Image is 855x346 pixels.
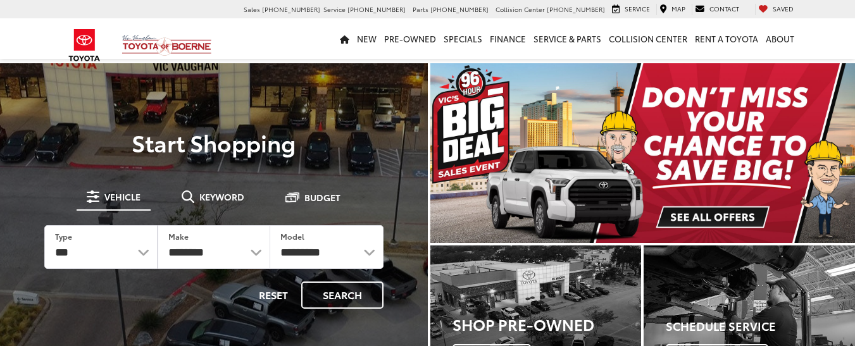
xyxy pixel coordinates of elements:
[347,4,406,14] span: [PHONE_NUMBER]
[530,18,605,59] a: Service & Parts: Opens in a new tab
[353,18,380,59] a: New
[301,281,384,309] button: Search
[248,281,299,309] button: Reset
[122,34,212,56] img: Vic Vaughan Toyota of Boerne
[55,231,72,242] label: Type
[496,4,545,14] span: Collision Center
[625,4,650,13] span: Service
[773,4,794,13] span: Saved
[262,4,320,14] span: [PHONE_NUMBER]
[304,193,340,202] span: Budget
[27,130,401,155] p: Start Shopping
[691,18,762,59] a: Rent a Toyota
[709,4,739,13] span: Contact
[199,192,244,201] span: Keyword
[605,18,691,59] a: Collision Center
[323,4,346,14] span: Service
[244,4,260,14] span: Sales
[104,192,140,201] span: Vehicle
[755,4,797,15] a: My Saved Vehicles
[666,320,855,333] h4: Schedule Service
[61,25,108,66] img: Toyota
[671,4,685,13] span: Map
[762,18,798,59] a: About
[413,4,428,14] span: Parts
[656,4,689,15] a: Map
[336,18,353,59] a: Home
[452,316,642,332] h3: Shop Pre-Owned
[168,231,189,242] label: Make
[380,18,440,59] a: Pre-Owned
[430,4,489,14] span: [PHONE_NUMBER]
[280,231,304,242] label: Model
[486,18,530,59] a: Finance
[609,4,653,15] a: Service
[692,4,742,15] a: Contact
[440,18,486,59] a: Specials
[547,4,605,14] span: [PHONE_NUMBER]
